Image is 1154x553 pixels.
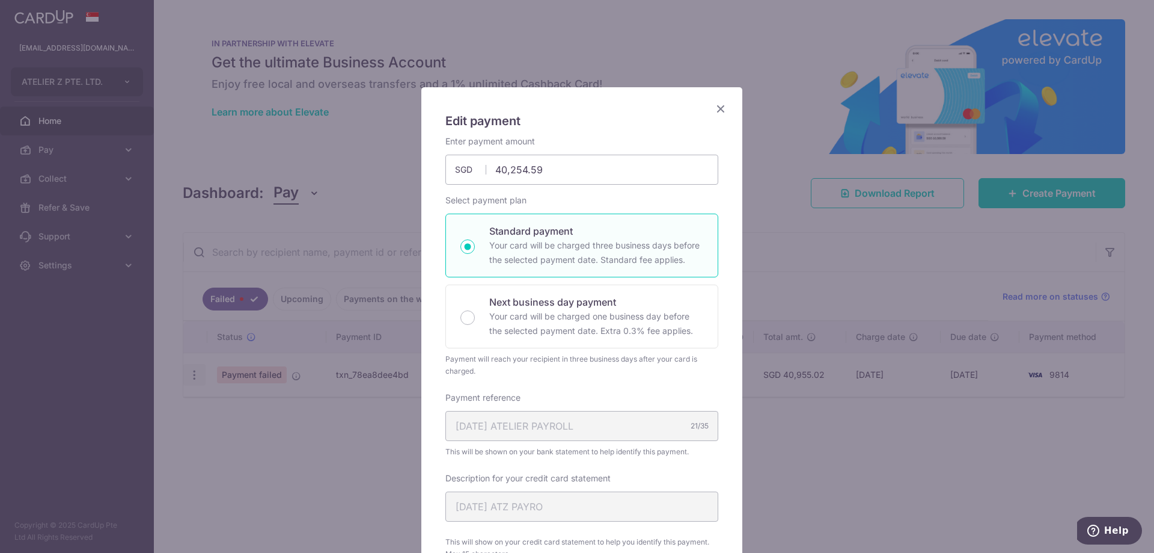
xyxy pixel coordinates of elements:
label: Select payment plan [445,194,527,206]
p: Standard payment [489,224,703,238]
div: Payment will reach your recipient in three business days after your card is charged. [445,353,718,377]
iframe: Opens a widget where you can find more information [1077,517,1142,547]
label: Enter payment amount [445,135,535,147]
label: Description for your credit card statement [445,472,611,484]
button: Close [713,102,728,116]
input: 0.00 [445,155,718,185]
h5: Edit payment [445,111,718,131]
p: Your card will be charged one business day before the selected payment date. Extra 0.3% fee applies. [489,309,703,338]
p: Your card will be charged three business days before the selected payment date. Standard fee appl... [489,238,703,267]
p: Next business day payment [489,295,703,309]
div: 21/35 [691,420,709,432]
label: Payment reference [445,392,521,404]
span: This will be shown on your bank statement to help identify this payment. [445,446,718,458]
span: SGD [455,164,486,176]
